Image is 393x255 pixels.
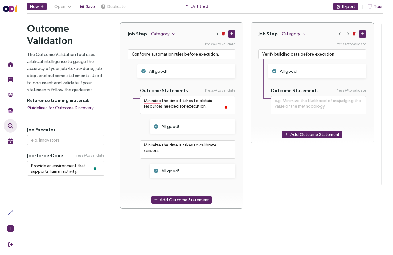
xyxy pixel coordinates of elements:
[8,92,13,98] img: Community
[4,222,17,235] button: J
[290,131,340,138] span: Add Outcome Statement
[101,3,126,10] button: Duplicate
[27,127,104,133] h5: Job Executor
[51,3,74,10] button: Open
[280,68,355,75] div: All good!
[282,131,342,138] button: Add Outcome Statement
[27,22,104,47] h2: Outcome Validation
[151,30,170,37] span: Category
[151,30,175,37] button: Category
[30,3,39,10] span: New
[205,88,235,93] span: Press to validate
[140,88,188,93] h5: Outcome Statements
[258,31,278,37] h4: Job Step
[333,3,358,10] button: Export
[221,32,226,36] button: Delete Job Step
[8,210,13,215] img: Actions
[162,123,224,130] div: All good!
[162,167,224,174] div: All good!
[374,3,383,10] span: Tour
[338,32,343,36] button: Move Left
[27,51,104,93] p: The Outcome Validation tool uses artificial intelligence to gauge the accuracy of your job-to-be-...
[4,104,17,117] button: Needs Framework
[4,206,17,219] button: Actions
[140,96,235,114] textarea: To enrich screen reader interactions, please activate Accessibility in Grammarly extension settings
[10,225,11,232] span: J
[8,123,13,129] img: Outcome Validation
[4,88,17,102] button: Community
[281,30,306,37] button: Category
[128,31,147,37] h4: Job Step
[4,73,17,86] button: Training
[27,3,47,10] button: New
[75,153,104,158] span: Press to validate
[27,98,89,103] strong: Reference training material:
[271,96,366,114] textarea: Press Enter to validate
[271,88,319,93] h5: Outcome Statements
[4,57,17,71] button: Home
[4,238,17,251] button: Sign Out
[27,104,94,111] button: Guidelines for Outcome Discovery
[149,68,224,75] div: All good!
[128,49,235,59] textarea: Press Enter to validate
[79,3,95,10] button: Save
[4,119,17,133] button: Outcome Validation
[345,32,350,36] button: Move Right
[8,108,13,113] img: JTBD Needs Framework
[190,2,208,10] span: Untitled
[336,88,366,93] span: Press to validate
[160,196,209,203] span: Add Outcome Statement
[27,161,104,176] textarea: To enrich screen reader interactions, please activate Accessibility in Grammarly extension settings
[258,49,366,59] textarea: To enrich screen reader interactions, please activate Accessibility in Grammarly extension settings
[151,196,212,204] button: Add Outcome Statement
[27,153,63,158] span: Job-to-be-Done
[140,140,235,159] textarea: To enrich screen reader interactions, please activate Accessibility in Grammarly extension settings
[4,134,17,148] button: Live Events
[352,32,356,36] button: Delete Job Step
[215,32,219,36] button: Move Right
[342,3,355,10] span: Export
[27,135,104,145] input: e.g. Innovators
[282,30,300,37] span: Category
[8,77,13,82] img: Training
[8,138,13,144] img: Live Events
[367,3,383,10] button: Tour
[86,3,95,10] span: Save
